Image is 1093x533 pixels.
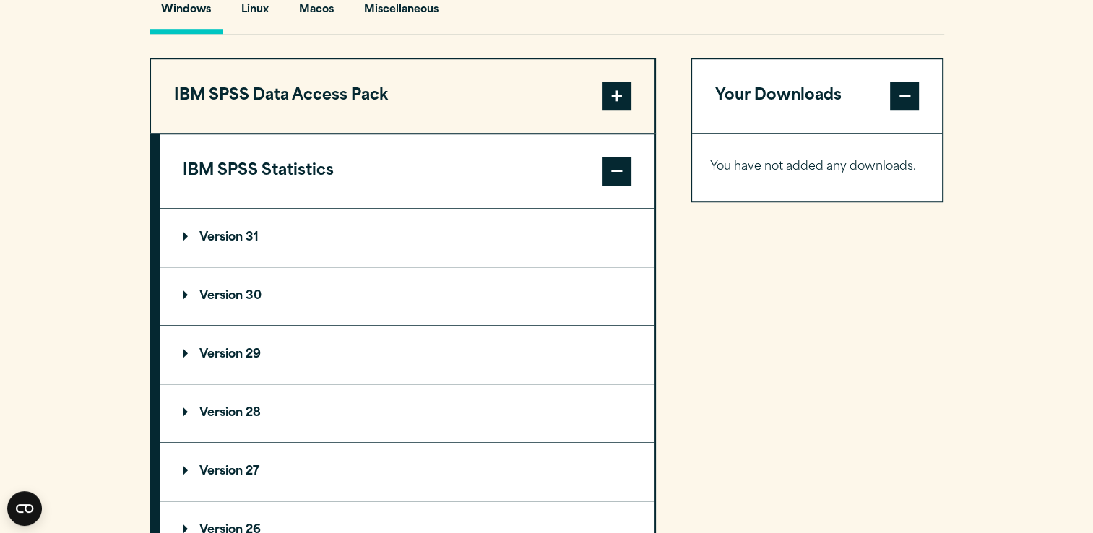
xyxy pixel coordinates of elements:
summary: Version 29 [160,326,654,383]
button: Your Downloads [692,59,943,133]
p: You have not added any downloads. [710,157,925,178]
div: Your Downloads [692,133,943,201]
p: Version 27 [183,466,259,477]
summary: Version 31 [160,209,654,266]
p: Version 31 [183,232,259,243]
p: Version 28 [183,407,261,419]
summary: Version 27 [160,443,654,500]
summary: Version 28 [160,384,654,442]
button: Open CMP widget [7,491,42,526]
button: IBM SPSS Data Access Pack [151,59,654,133]
p: Version 29 [183,349,261,360]
button: IBM SPSS Statistics [160,134,654,208]
summary: Version 30 [160,267,654,325]
p: Version 30 [183,290,262,302]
